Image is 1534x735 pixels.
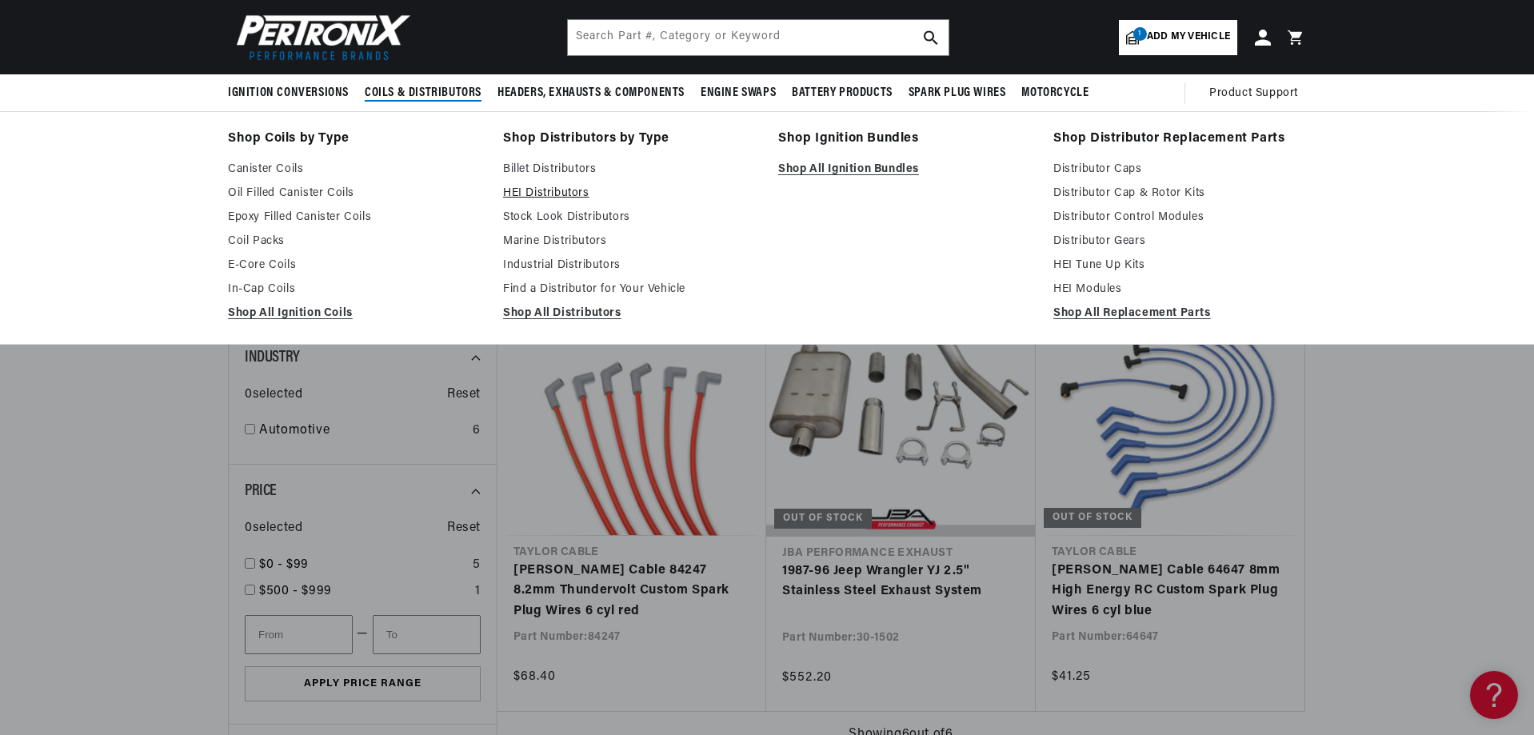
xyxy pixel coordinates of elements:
img: Pertronix [228,10,412,65]
span: Reset [447,518,481,539]
a: HEI Modules [1053,280,1306,299]
a: Billet Distributors [503,160,756,179]
a: Shop All Replacement Parts [1053,304,1306,323]
a: [PERSON_NAME] Cable 84247 8.2mm Thundervolt Custom Spark Plug Wires 6 cyl red [513,561,750,622]
input: To [373,615,481,654]
span: Product Support [1209,85,1298,102]
span: Headers, Exhausts & Components [497,85,685,102]
span: Spark Plug Wires [909,85,1006,102]
summary: Product Support [1209,74,1306,113]
a: E-Core Coils [228,256,481,275]
div: 5 [473,555,481,576]
a: 1Add my vehicle [1119,20,1237,55]
input: Search Part #, Category or Keyword [568,20,949,55]
a: Find a Distributor for Your Vehicle [503,280,756,299]
summary: Battery Products [784,74,901,112]
a: Shop Coils by Type [228,128,481,150]
span: 0 selected [245,518,302,539]
a: Shop Ignition Bundles [778,128,1031,150]
summary: Motorcycle [1013,74,1097,112]
a: 1987-96 Jeep Wrangler YJ 2.5" Stainless Steel Exhaust System [782,561,1020,602]
a: Automotive [259,421,466,441]
button: search button [913,20,949,55]
span: Reset [447,385,481,405]
button: Apply Price Range [245,666,481,702]
span: Price [245,483,277,499]
a: Stock Look Distributors [503,208,756,227]
a: [PERSON_NAME] Cable 64647 8mm High Energy RC Custom Spark Plug Wires 6 cyl blue [1052,561,1288,622]
a: Distributor Control Modules [1053,208,1306,227]
span: 1 [1133,27,1147,41]
span: 0 selected [245,385,302,405]
a: Distributor Cap & Rotor Kits [1053,184,1306,203]
a: Distributor Gears [1053,232,1306,251]
a: In-Cap Coils [228,280,481,299]
div: 1 [475,581,481,602]
a: Shop Distributors by Type [503,128,756,150]
a: Distributor Caps [1053,160,1306,179]
a: Canister Coils [228,160,481,179]
span: Motorcycle [1021,85,1089,102]
a: Industrial Distributors [503,256,756,275]
a: Marine Distributors [503,232,756,251]
span: Ignition Conversions [228,85,349,102]
a: Shop Distributor Replacement Parts [1053,128,1306,150]
input: From [245,615,353,654]
a: Epoxy Filled Canister Coils [228,208,481,227]
span: Add my vehicle [1147,30,1230,45]
span: — [357,624,369,645]
a: HEI Tune Up Kits [1053,256,1306,275]
span: Coils & Distributors [365,85,481,102]
a: Oil Filled Canister Coils [228,184,481,203]
a: Shop All Ignition Bundles [778,160,1031,179]
summary: Engine Swaps [693,74,784,112]
div: 6 [473,421,481,441]
a: Coil Packs [228,232,481,251]
span: $0 - $99 [259,558,309,571]
a: HEI Distributors [503,184,756,203]
span: $500 - $999 [259,585,332,597]
summary: Coils & Distributors [357,74,489,112]
summary: Spark Plug Wires [901,74,1014,112]
a: Shop All Ignition Coils [228,304,481,323]
span: Engine Swaps [701,85,776,102]
a: Shop All Distributors [503,304,756,323]
span: Industry [245,350,300,366]
summary: Headers, Exhausts & Components [489,74,693,112]
span: Battery Products [792,85,893,102]
summary: Ignition Conversions [228,74,357,112]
